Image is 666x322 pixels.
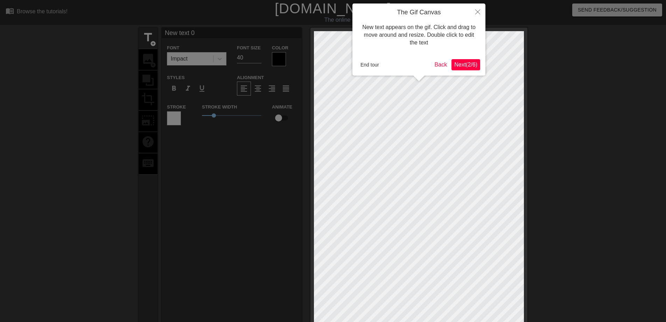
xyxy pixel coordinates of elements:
[141,31,155,44] span: title
[358,16,480,54] div: New text appears on the gif. Click and drag to move around and resize. Double click to edit the text
[6,7,14,15] span: menu_book
[167,44,179,51] label: Font
[167,104,186,111] label: Stroke
[6,7,68,17] a: Browse the tutorials!
[272,44,288,51] label: Color
[578,6,657,14] span: Send Feedback/Suggestion
[275,1,391,16] a: [DOMAIN_NAME]
[272,104,292,111] label: Animate
[470,3,485,20] button: Close
[184,84,192,93] span: format_italic
[358,59,382,70] button: End tour
[282,84,290,93] span: format_align_justify
[268,84,276,93] span: format_align_right
[167,74,185,81] label: Styles
[240,84,248,93] span: format_align_left
[17,8,68,14] div: Browse the tutorials!
[254,84,262,93] span: format_align_center
[171,55,188,63] div: Impact
[454,62,477,68] span: Next ( 2 / 6 )
[451,59,480,70] button: Next
[170,84,178,93] span: format_bold
[202,104,237,111] label: Stroke Width
[432,59,450,70] button: Back
[237,74,264,81] label: Alignment
[237,44,261,51] label: Font Size
[150,41,156,47] span: add_circle
[225,16,472,24] div: The online gif editor
[198,84,206,93] span: format_underline
[572,3,662,16] button: Send Feedback/Suggestion
[358,9,480,16] h4: The Gif Canvas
